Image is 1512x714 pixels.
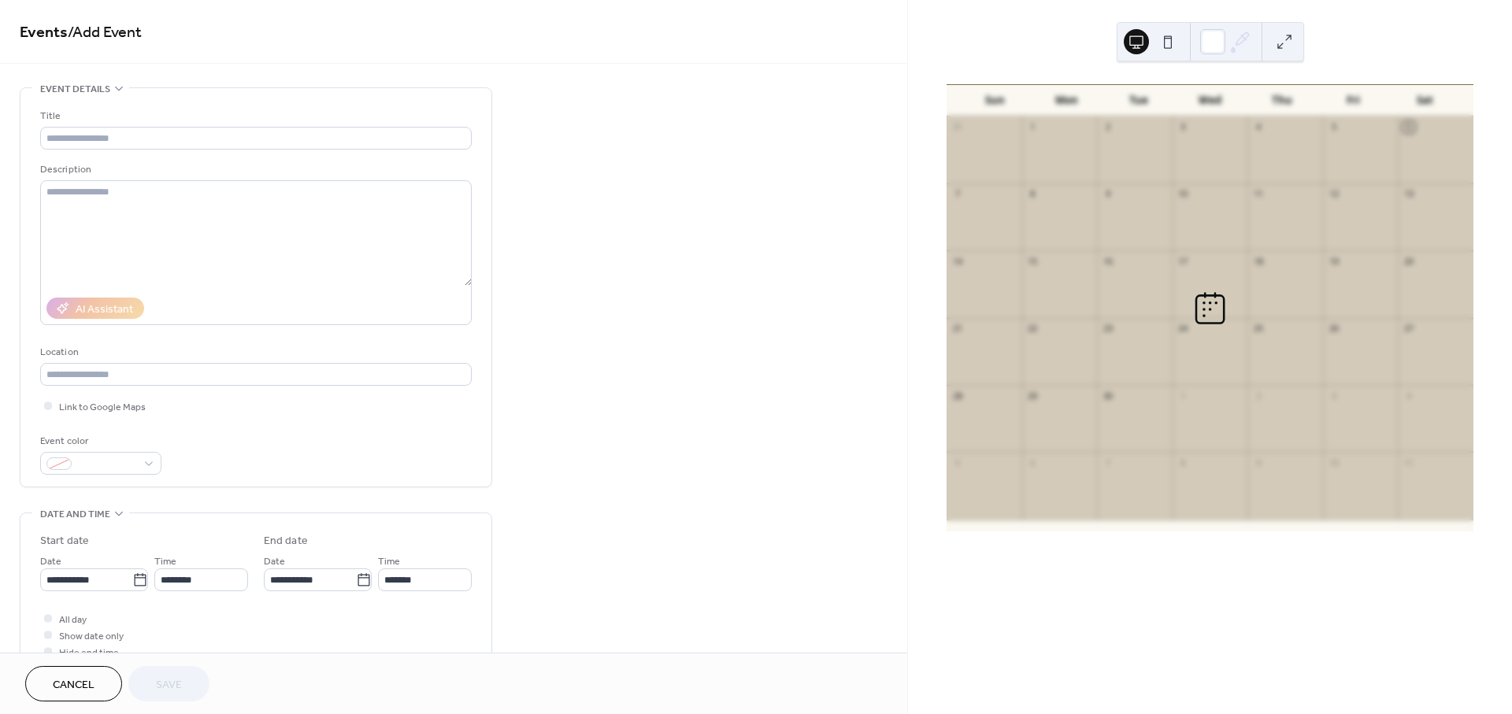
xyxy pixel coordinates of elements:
div: 7 [1102,457,1114,468]
span: Cancel [53,677,94,694]
div: 8 [1027,188,1039,200]
div: 20 [1403,255,1414,267]
div: 28 [951,390,963,401]
div: 5 [951,457,963,468]
a: Events [20,17,68,48]
div: 27 [1403,323,1414,335]
span: Time [378,553,400,570]
div: 4 [1252,121,1264,133]
div: End date [264,533,308,549]
div: 13 [1403,188,1414,200]
div: 9 [1102,188,1114,200]
div: 14 [951,255,963,267]
div: 1 [1027,121,1039,133]
div: Sun [959,85,1031,117]
div: 6 [1027,457,1039,468]
div: 2 [1252,390,1264,401]
div: 24 [1177,323,1189,335]
div: 3 [1328,390,1340,401]
div: 18 [1252,255,1264,267]
button: Cancel [25,666,122,701]
span: Date [264,553,285,570]
div: Thu [1246,85,1317,117]
div: 9 [1252,457,1264,468]
span: Date and time [40,506,110,523]
div: 16 [1102,255,1114,267]
div: Sat [1389,85,1461,117]
span: / Add Event [68,17,142,48]
div: 22 [1027,323,1039,335]
div: 23 [1102,323,1114,335]
div: Description [40,161,469,178]
div: 1 [1177,390,1189,401]
div: 6 [1403,121,1414,133]
div: 8 [1177,457,1189,468]
div: 12 [1328,188,1340,200]
div: 11 [1403,457,1414,468]
div: Wed [1174,85,1246,117]
span: Time [154,553,176,570]
div: 5 [1328,121,1340,133]
span: Show date only [59,628,124,645]
div: 29 [1027,390,1039,401]
div: 10 [1328,457,1340,468]
span: Hide end time [59,645,119,661]
span: Link to Google Maps [59,399,146,416]
div: Event color [40,433,158,449]
div: 10 [1177,188,1189,200]
div: Mon [1031,85,1102,117]
div: 25 [1252,323,1264,335]
span: All day [59,612,87,628]
div: 3 [1177,121,1189,133]
div: Fri [1317,85,1389,117]
span: Date [40,553,61,570]
div: 21 [951,323,963,335]
div: 7 [951,188,963,200]
div: 2 [1102,121,1114,133]
div: Tue [1102,85,1174,117]
div: 4 [1403,390,1414,401]
div: 19 [1328,255,1340,267]
div: Location [40,344,469,361]
div: Start date [40,533,89,549]
div: 11 [1252,188,1264,200]
div: 26 [1328,323,1340,335]
div: 15 [1027,255,1039,267]
div: 30 [1102,390,1114,401]
span: Event details [40,81,110,98]
div: 17 [1177,255,1189,267]
div: Title [40,108,469,124]
div: 31 [951,121,963,133]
